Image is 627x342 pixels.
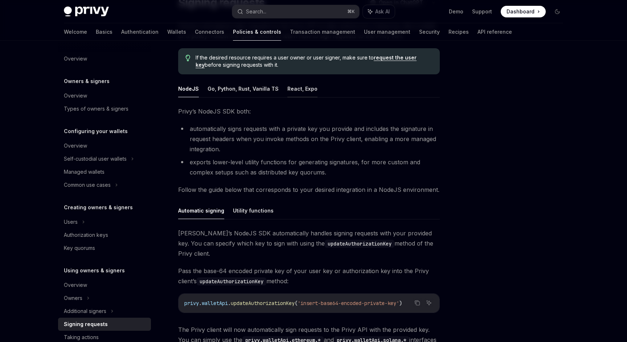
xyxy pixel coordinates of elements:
a: Managed wallets [58,165,151,178]
svg: Tip [185,55,190,61]
li: automatically signs requests with a private key you provide and includes the signature in request... [178,124,440,154]
div: Overview [64,91,87,100]
a: Transaction management [290,23,355,41]
a: API reference [478,23,512,41]
a: Types of owners & signers [58,102,151,115]
a: Key quorums [58,242,151,255]
div: Owners [64,294,82,302]
div: Overview [64,281,87,289]
a: Basics [96,23,112,41]
a: Connectors [195,23,224,41]
span: . [228,300,231,306]
span: Privy’s NodeJS SDK both: [178,106,440,116]
a: Wallets [167,23,186,41]
a: Overview [58,89,151,102]
button: React, Expo [287,80,317,97]
div: Taking actions [64,333,99,342]
button: NodeJS [178,80,199,97]
div: Types of owners & signers [64,104,128,113]
span: If the desired resource requires a user owner or user signer, make sure to before signing request... [196,54,433,69]
button: Toggle dark mode [552,6,563,17]
a: User management [364,23,410,41]
a: Signing requests [58,318,151,331]
a: Authentication [121,23,159,41]
div: Key quorums [64,244,95,252]
div: Self-custodial user wallets [64,154,127,163]
h5: Using owners & signers [64,266,125,275]
button: Go, Python, Rust, Vanilla TS [208,80,279,97]
a: Overview [58,139,151,152]
span: updateAuthorizationKey [231,300,295,306]
button: Copy the contents from the code block [413,298,422,308]
a: Overview [58,279,151,292]
div: Common use cases [64,181,111,189]
span: walletApi [202,300,228,306]
h5: Owners & signers [64,77,110,86]
a: Policies & controls [233,23,281,41]
a: Overview [58,52,151,65]
span: Follow the guide below that corresponds to your desired integration in a NodeJS environment. [178,185,440,195]
span: ⌘ K [347,9,355,15]
div: Authorization keys [64,231,108,239]
h5: Creating owners & signers [64,203,133,212]
a: Dashboard [501,6,546,17]
a: Recipes [448,23,469,41]
code: updateAuthorizationKey [197,277,266,285]
code: updateAuthorizationKey [325,240,394,248]
span: . [199,300,202,306]
div: Overview [64,141,87,150]
span: Dashboard [507,8,534,15]
a: Authorization keys [58,228,151,242]
span: Pass the base-64 encoded private key of your user key or authorization key into the Privy client’... [178,266,440,286]
button: Ask AI [363,5,395,18]
div: Overview [64,54,87,63]
a: Demo [449,8,463,15]
span: privy [184,300,199,306]
div: Search... [246,7,266,16]
button: Search...⌘K [232,5,359,18]
li: exports lower-level utility functions for generating signatures, for more custom and complex setu... [178,157,440,177]
span: Ask AI [375,8,390,15]
span: 'insert-base64-encoded-private-key' [298,300,399,306]
span: ) [399,300,402,306]
button: Utility functions [233,202,274,219]
span: [PERSON_NAME]’s NodeJS SDK automatically handles signing requests with your provided key. You can... [178,228,440,259]
span: ( [295,300,298,306]
button: Ask AI [424,298,434,308]
div: Additional signers [64,307,106,316]
a: Support [472,8,492,15]
button: Automatic signing [178,202,224,219]
div: Users [64,218,78,226]
div: Signing requests [64,320,108,329]
div: Managed wallets [64,168,104,176]
h5: Configuring your wallets [64,127,128,136]
a: Welcome [64,23,87,41]
a: Security [419,23,440,41]
img: dark logo [64,7,109,17]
